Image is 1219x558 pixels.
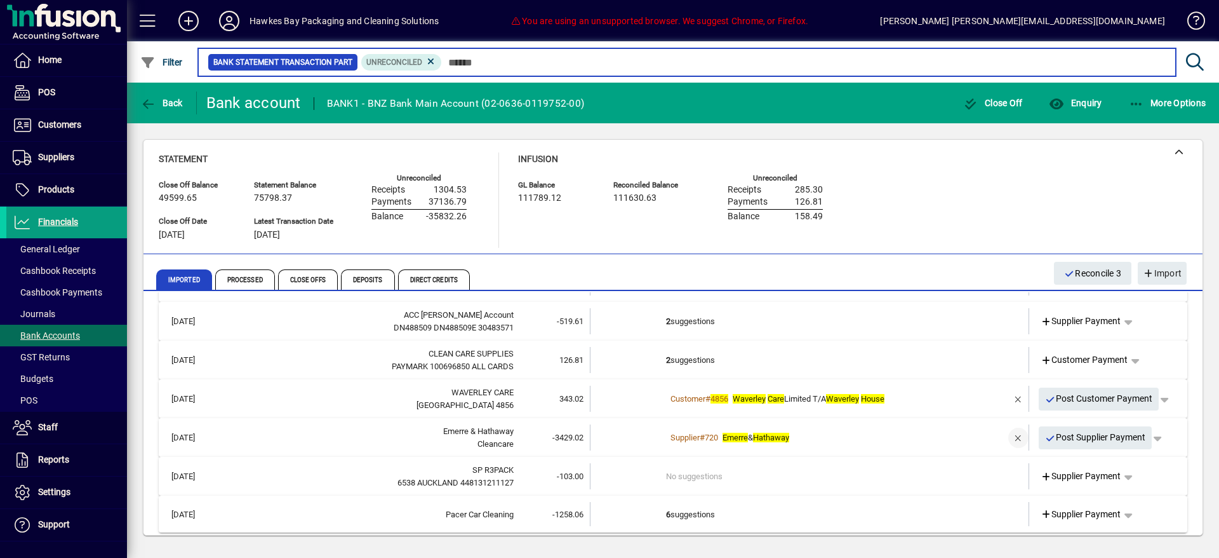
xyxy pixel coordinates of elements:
em: Waverley [733,394,766,404]
span: Latest Transaction Date [254,217,333,226]
td: [DATE] [165,347,225,373]
a: Bank Accounts [6,325,127,346]
div: Emerre & Hathaway [225,425,514,438]
span: 720 [705,433,718,442]
span: Statement Balance [254,181,333,189]
em: Emerre [723,433,748,442]
button: Import [1138,262,1187,285]
td: [DATE] [165,386,225,412]
td: [DATE] [165,308,225,334]
mat-expansion-panel-header: [DATE]ACC [PERSON_NAME] AccountDN488509 DN488509E 30483571-519.612suggestionsSupplier Payment [159,302,1187,341]
button: Profile [209,10,250,32]
span: Bank Statement Transaction Part [213,56,352,69]
span: 126.81 [795,197,823,207]
span: 158.49 [795,212,823,222]
td: [DATE] [165,502,225,526]
a: Customer Payment [1036,349,1133,372]
span: Close Off Date [159,217,235,226]
span: 49599.65 [159,193,197,203]
span: Reconcile 3 [1064,263,1121,284]
a: Supplier Payment [1036,310,1126,333]
span: Reports [38,454,69,465]
em: Waverley [826,394,859,404]
span: Enquiry [1049,98,1102,108]
span: -3429.02 [552,433,583,442]
button: Add [168,10,209,32]
span: Balance [371,212,403,222]
div: [PERSON_NAME] [PERSON_NAME][EMAIL_ADDRESS][DOMAIN_NAME] [880,11,1165,31]
span: Supplier Payment [1041,315,1121,328]
a: POS [6,390,127,411]
span: Limited T/A [733,394,884,404]
span: 126.81 [559,355,583,365]
a: Support [6,509,127,541]
span: General Ledger [13,244,80,254]
button: Post Supplier Payment [1039,426,1152,449]
a: Cashbook Payments [6,282,127,303]
span: Receipts [371,185,405,195]
a: Customer#4856 [666,392,733,405]
span: Support [38,519,70,529]
span: Post Customer Payment [1045,388,1153,409]
span: Supplier Payment [1041,470,1121,483]
a: Knowledge Base [1178,3,1203,44]
span: Close Offs [278,269,338,290]
em: Hathaway [753,433,789,442]
div: Hawkes Bay Packaging and Cleaning Solutions [250,11,439,31]
button: Remove [1008,389,1029,409]
span: Close Off Balance [159,181,235,189]
span: 37136.79 [429,197,467,207]
mat-expansion-panel-header: [DATE]Pacer Car Cleaning-1258.066suggestionsSupplier Payment [159,496,1187,533]
label: Unreconciled [753,174,797,182]
em: Care [768,394,784,404]
mat-expansion-panel-header: [DATE]CLEAN CARE SUPPLIESPAYMARK 100696850 ALL CARDS126.812suggestionsCustomer Payment [159,341,1187,379]
a: Products [6,174,127,206]
a: Supplier Payment [1036,465,1126,488]
span: Customers [38,119,81,130]
a: Settings [6,477,127,508]
b: 2 [666,355,670,365]
button: Reconcile 3 [1054,262,1131,285]
span: -1258.06 [552,510,583,519]
td: No suggestions [666,463,955,489]
td: suggestions [666,347,955,373]
span: Payments [728,197,768,207]
div: Bank account [206,93,301,113]
span: Customer [670,394,705,404]
span: Deposits [341,269,395,290]
a: POS [6,77,127,109]
span: # [700,433,705,442]
span: Supplier [670,433,700,442]
span: Receipts [728,185,761,195]
span: 285.30 [795,185,823,195]
span: 111630.63 [613,193,656,203]
em: House [861,394,884,404]
span: 343.02 [559,394,583,404]
span: [DATE] [159,230,185,240]
span: Cashbook Payments [13,287,102,297]
span: Home [38,55,62,65]
mat-expansion-panel-header: [DATE]WAVERLEY CARE[GEOGRAPHIC_DATA] 4856343.02Customer#4856Waverley CareLimited T/AWaverley Hous... [159,379,1187,418]
mat-chip: Reconciliation Status: Unreconciled [361,54,442,71]
div: PAYMARK 100696850 ALL CARDS [225,360,514,373]
div: BANK1 - BNZ Bank Main Account (02-0636-0119752-00) [327,93,585,114]
span: Reconciled Balance [613,181,689,189]
span: Balance [728,212,759,222]
span: Settings [38,487,70,497]
span: POS [38,87,55,97]
a: Home [6,44,127,76]
div: DN488509 DN488509E 30483571 [225,322,514,334]
span: Products [38,184,74,194]
span: # [705,394,710,404]
button: Post Customer Payment [1039,388,1159,411]
span: GL Balance [518,181,594,189]
span: Import [1143,263,1182,284]
div: ACC Levy Account [225,309,514,322]
span: 1304.53 [434,185,467,195]
app-page-header-button: Back [127,92,197,114]
div: CLEAN CARE SUPPLIES [225,348,514,360]
div: Cleancare [225,438,514,451]
td: [DATE] [165,425,225,451]
a: Staff [6,412,127,444]
button: More Options [1126,92,1209,114]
